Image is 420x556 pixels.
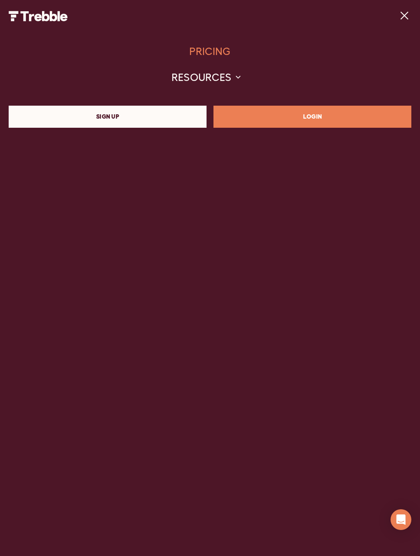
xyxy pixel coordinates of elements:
[213,106,411,128] a: LOGIN
[171,69,232,85] div: RESOURCES
[9,11,68,21] img: Trebble Logo - AI Podcast Editor
[394,5,411,26] div: menu
[9,64,411,90] div: RESOURCES
[9,106,207,128] a: SIGn UP
[9,10,68,21] a: home
[391,509,411,530] div: Open Intercom Messenger
[189,38,230,64] a: PRICING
